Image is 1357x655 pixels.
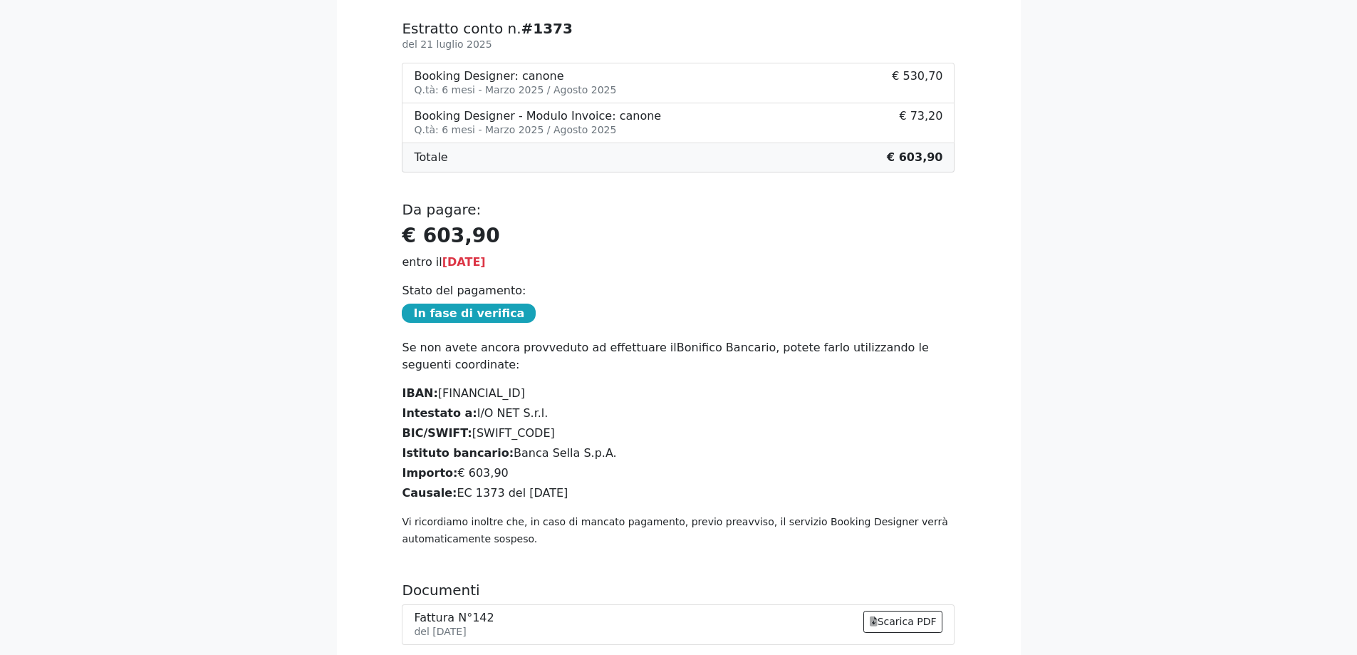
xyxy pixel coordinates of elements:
small: del [DATE] [414,626,466,637]
div: [SWIFT_CODE] [402,425,955,442]
div: [FINANCIAL_ID] [402,385,955,402]
b: Intestato a: [402,406,477,420]
div: Booking Designer - Modulo Invoice: canone [414,109,661,123]
b: Causale: [402,486,457,500]
span: [DATE] [442,255,486,269]
div: entro il [402,254,955,271]
small: Q.tà: 6 mesi - Marzo 2025 / Agosto 2025 [414,84,616,96]
b: Istituto bancario: [402,446,514,460]
div: Fattura N°142 [414,611,494,624]
span: Se non avete ancora provveduto ad effettuare il , potete farlo utilizzando le seguenti coordinate: [402,341,928,371]
b: #1373 [521,20,573,37]
b: Importo: [402,466,457,480]
h5: Documenti [402,582,955,599]
div: Stato del pagamento: [402,282,955,299]
div: Banca Sella S.p.A. [402,445,955,462]
small: Q.tà: 6 mesi - Marzo 2025 / Agosto 2025 [414,124,616,135]
b: Bonifico Bancario [677,341,776,354]
strong: In fase di verifica [402,304,536,323]
div: € 603,90 [402,465,955,482]
a: Scarica PDF [863,611,943,633]
span: € 73,20 [899,109,942,137]
b: IBAN: [402,386,437,400]
span: Totale [414,149,447,166]
div: EC 1373 del [DATE] [402,485,955,502]
strong: € 603,90 [402,224,499,247]
small: del 21 luglio 2025 [402,38,492,50]
b: € 603,90 [887,150,942,164]
span: € 530,70 [892,69,942,97]
h5: Estratto conto n. [402,20,955,37]
b: BIC/SWIFT: [402,426,472,440]
div: Booking Designer: canone [414,69,616,83]
div: I/O NET S.r.l. [402,405,955,422]
small: Vi ricordiamo inoltre che, in caso di mancato pagamento, previo preavviso, il servizio Booking De... [402,516,947,545]
h5: Da pagare: [402,201,955,218]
